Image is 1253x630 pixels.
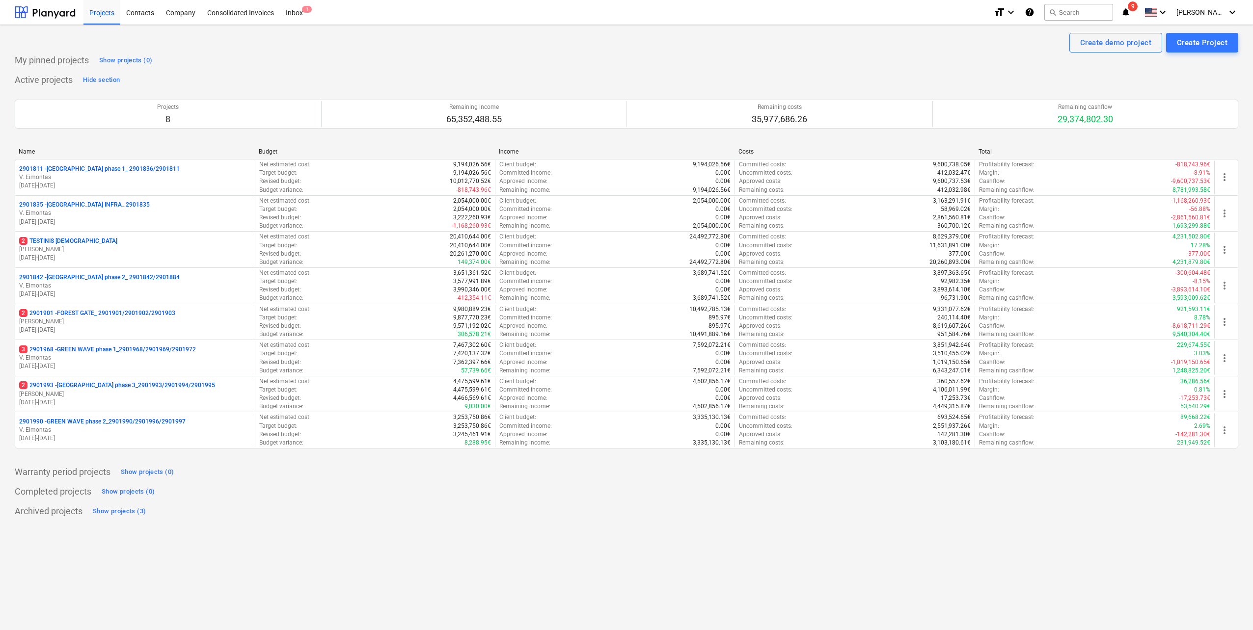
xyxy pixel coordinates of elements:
p: Profitability forecast : [979,233,1035,241]
p: -818,743.96€ [456,186,491,194]
p: 895.97€ [708,322,731,330]
p: [PERSON_NAME] [19,317,251,326]
p: V. Eimontas [19,426,251,434]
p: Target budget : [259,386,298,394]
p: Margin : [979,386,999,394]
div: Create demo project [1080,36,1151,49]
span: 2 [19,237,27,245]
p: 9,194,026.56€ [453,169,491,177]
p: Profitability forecast : [979,377,1035,386]
p: Uncommitted costs : [739,277,792,286]
div: Create Project [1177,36,1227,49]
p: 1,019,150.65€ [933,358,971,367]
p: 9,600,738.05€ [933,160,971,169]
p: Remaining income [446,103,502,111]
div: Show projects (0) [102,486,155,498]
p: 360,700.12€ [937,222,971,230]
p: 92,982.35€ [941,277,971,286]
p: -2,861,560.81€ [1171,213,1210,222]
p: 4,231,502.80€ [1172,233,1210,241]
button: Create demo project [1069,33,1162,52]
span: more_vert [1219,424,1230,436]
p: 921,593.11€ [1177,305,1210,314]
p: Approved costs : [739,250,782,258]
p: Budget variance : [259,258,303,266]
p: Remaining income : [499,330,550,339]
div: Show projects (3) [93,506,146,517]
i: keyboard_arrow_down [1226,6,1238,18]
p: 895.97€ [708,314,731,322]
p: Budget variance : [259,186,303,194]
span: 2 [19,381,27,389]
p: Remaining cashflow : [979,367,1035,375]
p: Approved costs : [739,177,782,185]
p: V. Eimontas [19,173,251,182]
p: Revised budget : [259,358,301,367]
p: Committed costs : [739,341,786,349]
p: Budget variance : [259,294,303,302]
p: 3,990,346.00€ [453,286,491,294]
p: 2901968 - GREEN WAVE phase 1_2901968/2901969/2901972 [19,345,196,354]
p: 9,194,026.56€ [693,160,731,169]
p: Committed income : [499,349,552,358]
p: 3,897,363.65€ [933,269,971,277]
p: [DATE] - [DATE] [19,326,251,334]
p: 8,619,607.26€ [933,322,971,330]
i: notifications [1121,6,1131,18]
p: Approved costs : [739,358,782,367]
p: Cashflow : [979,177,1006,185]
p: 2901842 - [GEOGRAPHIC_DATA] phase 2_ 2901842/2901884 [19,273,180,282]
p: 7,362,397.66€ [453,358,491,367]
button: Search [1044,4,1113,21]
p: 3,222,260.93€ [453,213,491,222]
p: 4,231,879.80€ [1172,258,1210,266]
p: Revised budget : [259,177,301,185]
p: 9,194,026.56€ [693,186,731,194]
p: Margin : [979,241,999,250]
p: Remaining cashflow : [979,294,1035,302]
p: 1,693,299.88€ [1172,222,1210,230]
p: -300,604.48€ [1175,269,1210,277]
p: 20,410,644.00€ [450,233,491,241]
p: 3,510,455.02€ [933,349,971,358]
p: 0.00€ [715,205,731,213]
p: 0.00€ [715,177,731,185]
p: Committed costs : [739,233,786,241]
p: Budget variance : [259,330,303,339]
div: Budget [259,148,491,155]
p: Uncommitted costs : [739,314,792,322]
p: Revised budget : [259,250,301,258]
p: 24,492,772.80€ [689,233,731,241]
p: TESTINIS [DEMOGRAPHIC_DATA] [19,237,117,245]
p: 9,571,192.02€ [453,322,491,330]
span: 1 [302,6,312,13]
p: 951,584.76€ [937,330,971,339]
p: Uncommitted costs : [739,349,792,358]
span: 9 [1128,1,1138,11]
p: Net estimated cost : [259,233,311,241]
p: Net estimated cost : [259,197,311,205]
div: Hide section [83,75,120,86]
p: -3,893,614.10€ [1171,286,1210,294]
p: [DATE] - [DATE] [19,182,251,190]
p: 20,410,644.00€ [450,241,491,250]
p: 9,194,026.56€ [453,160,491,169]
p: Remaining cashflow : [979,330,1035,339]
p: Cashflow : [979,286,1006,294]
p: Uncommitted costs : [739,169,792,177]
div: Show projects (0) [121,467,174,478]
p: Committed costs : [739,160,786,169]
p: [DATE] - [DATE] [19,254,251,262]
p: 4,475,599.61€ [453,377,491,386]
p: V. Eimontas [19,354,251,362]
p: 2901811 - [GEOGRAPHIC_DATA] phase 1_ 2901836/2901811 [19,165,180,173]
p: Remaining cashflow : [979,222,1035,230]
p: 412,032.47€ [937,169,971,177]
p: Committed costs : [739,377,786,386]
p: Budget variance : [259,222,303,230]
p: Approved income : [499,286,547,294]
p: Remaining costs : [739,258,785,266]
span: search [1049,8,1057,16]
p: Committed income : [499,169,552,177]
p: 0.00€ [715,358,731,367]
